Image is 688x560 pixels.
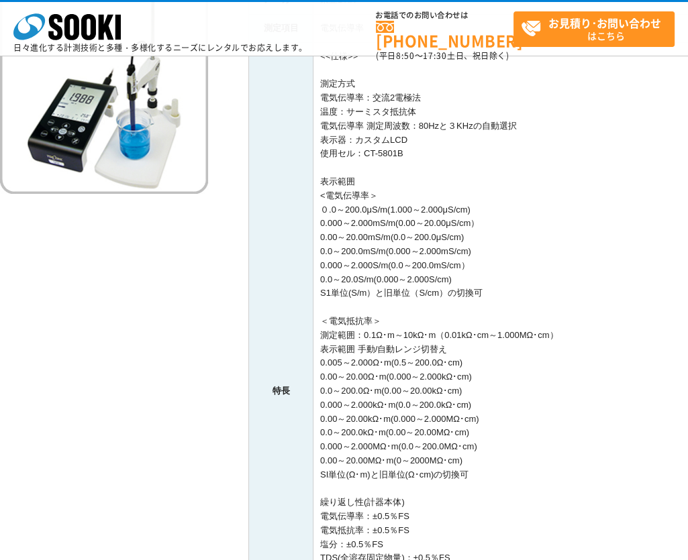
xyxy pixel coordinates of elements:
[548,15,661,31] strong: お見積り･お問い合わせ
[376,50,509,62] span: (平日 ～ 土日、祝日除く)
[423,50,447,62] span: 17:30
[376,11,513,19] span: お電話でのお問い合わせは
[376,21,513,48] a: [PHONE_NUMBER]
[521,12,674,46] span: はこちら
[396,50,415,62] span: 8:50
[13,44,307,52] p: 日々進化する計測技術と多種・多様化するニーズにレンタルでお応えします。
[513,11,675,47] a: お見積り･お問い合わせはこちら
